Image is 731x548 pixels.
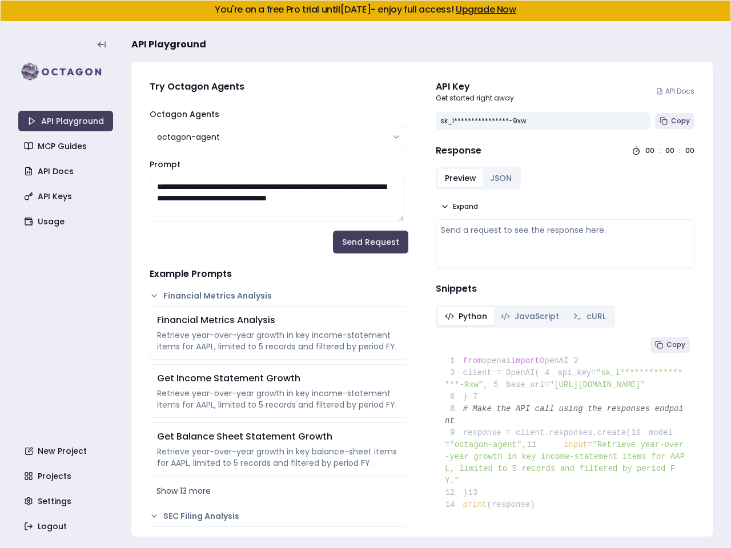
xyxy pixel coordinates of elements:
span: 13 [468,487,486,499]
span: Expand [453,202,478,211]
a: API Playground [18,111,113,131]
h4: Example Prompts [150,267,408,281]
span: 7 [468,391,486,403]
button: Show 13 more [150,481,408,501]
button: Expand [436,199,483,215]
span: input [564,440,588,449]
span: 1 [445,355,463,367]
span: print [463,500,487,509]
div: Retrieve year-over-year growth in key income-statement items for AAPL, limited to 5 records and f... [157,329,401,352]
span: = [588,440,592,449]
a: Upgrade Now [456,3,516,16]
span: 6 [445,391,463,403]
div: : [659,146,661,155]
a: New Project [19,441,114,461]
span: Copy [671,116,690,126]
a: API Keys [19,186,114,207]
button: Copy [655,113,694,129]
h4: Snippets [436,282,694,296]
span: 12 [445,487,463,499]
span: ) [445,392,468,401]
span: 2 [568,355,587,367]
div: Send a request to see the response here. [441,224,689,236]
a: MCP Guides [19,136,114,156]
span: Python [459,311,487,322]
span: 8 [445,403,463,415]
div: Get Income Statement Growth [157,372,401,385]
a: API Docs [656,87,694,96]
span: client = OpenAI( [445,368,540,377]
span: base_url= [506,380,549,389]
span: 9 [445,427,463,439]
a: Usage [19,211,114,232]
span: cURL [587,311,606,322]
div: API Key [436,80,514,94]
span: Copy [666,340,685,349]
a: API Docs [19,161,114,182]
button: Copy [650,337,690,353]
label: Octagon Agents [150,108,219,120]
span: OpenAI [540,356,568,365]
span: 4 [540,367,558,379]
span: # Make the API call using the responses endpoint [445,404,684,425]
div: : [679,146,681,155]
span: 3 [445,367,463,379]
a: Logout [19,516,114,537]
div: 00 [665,146,674,155]
label: Prompt [150,159,180,170]
img: logo-rect-yK7x_WSZ.svg [18,61,113,83]
span: import [511,356,540,365]
span: "[URL][DOMAIN_NAME]" [549,380,645,389]
div: SEC Filing Analysis [157,534,401,547]
button: Preview [438,169,483,187]
span: JavaScript [515,311,559,322]
span: from [463,356,483,365]
span: (response) [487,500,535,509]
div: Retrieve year-over-year growth in key income-statement items for AAPL, limited to 5 records and f... [157,388,401,410]
a: Settings [19,491,114,511]
span: api_key= [557,368,596,377]
div: Get Balance Sheet Statement Growth [157,430,401,444]
span: API Playground [131,38,206,51]
div: 00 [645,146,654,155]
div: 00 [685,146,694,155]
span: response = client.responses.create( [445,428,631,437]
button: JSON [483,169,519,187]
span: 11 [527,439,545,451]
span: 5 [488,379,507,391]
a: Projects [19,466,114,486]
span: "octagon-agent" [449,440,521,449]
button: Financial Metrics Analysis [150,290,408,301]
span: 14 [445,499,463,511]
span: , [483,380,488,389]
span: , [521,440,526,449]
span: ) [445,488,468,497]
button: Send Request [333,231,408,253]
h5: You're on a free Pro trial until [DATE] - enjoy full access! [10,5,721,14]
h4: Try Octagon Agents [150,80,408,94]
span: 10 [631,427,649,439]
h4: Response [436,144,481,158]
p: Get started right away [436,94,514,103]
div: Financial Metrics Analysis [157,313,401,327]
span: openai [482,356,511,365]
button: SEC Filing Analysis [150,510,408,522]
div: Retrieve year-over-year growth in key balance-sheet items for AAPL, limited to 5 records and filt... [157,446,401,469]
